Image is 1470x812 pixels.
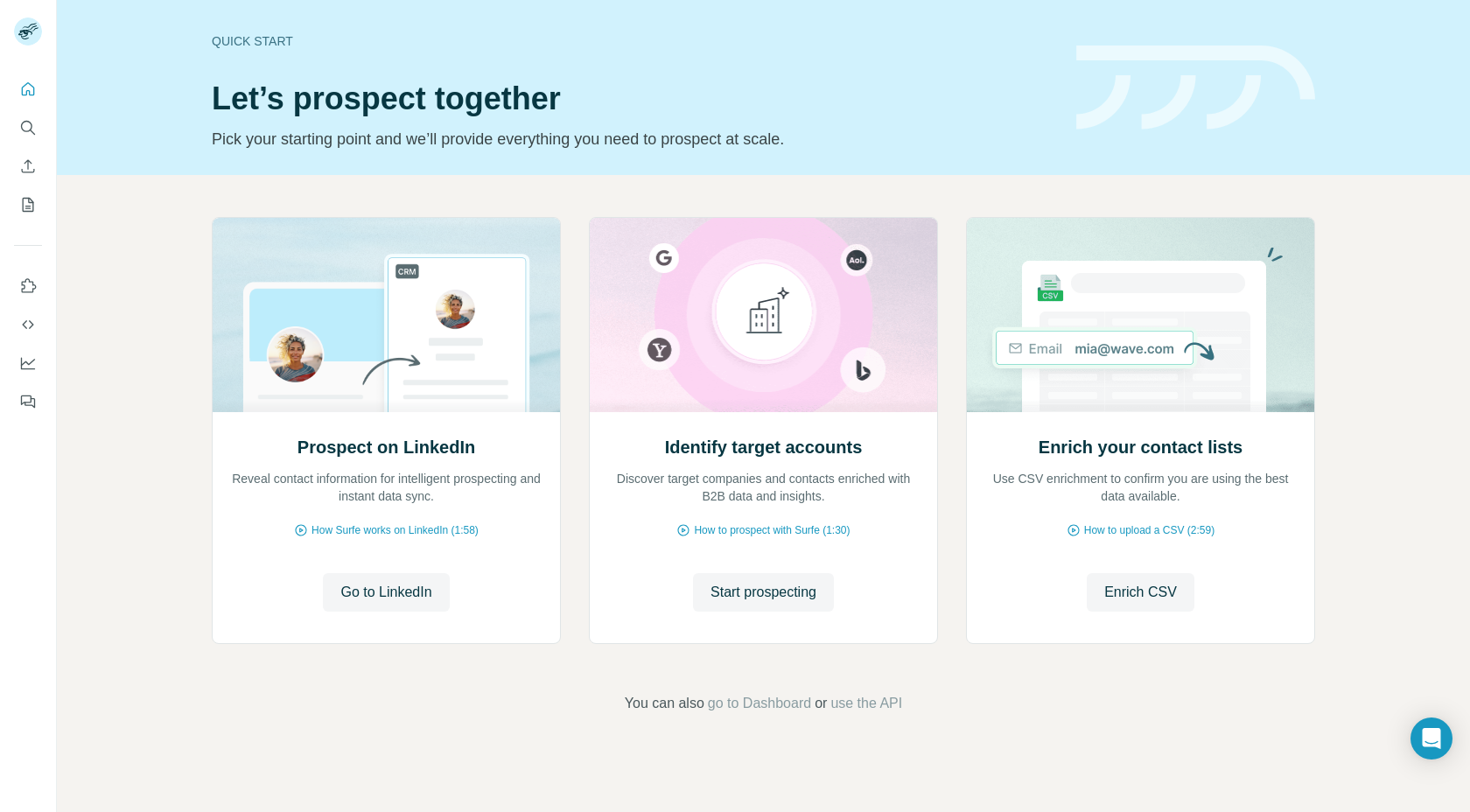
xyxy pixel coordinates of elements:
[212,218,561,412] img: Prospect on LinkedIn
[323,573,449,612] button: Go to LinkedIn
[625,693,704,714] span: You can also
[830,693,902,714] button: use the API
[297,435,475,459] h2: Prospect on LinkedIn
[1039,435,1242,459] h2: Enrich your contact lists
[340,582,431,603] span: Go to LinkedIn
[1084,522,1214,538] span: How to upload a CSV (2:59)
[1076,45,1315,130] img: banner
[710,582,816,603] span: Start prospecting
[665,435,863,459] h2: Identify target accounts
[14,347,42,379] button: Dashboard
[589,218,938,412] img: Identify target accounts
[984,470,1297,505] p: Use CSV enrichment to confirm you are using the best data available.
[1104,582,1177,603] span: Enrich CSV
[14,189,42,220] button: My lists
[693,573,834,612] button: Start prospecting
[212,32,1055,50] div: Quick start
[14,150,42,182] button: Enrich CSV
[966,218,1315,412] img: Enrich your contact lists
[1087,573,1194,612] button: Enrich CSV
[14,112,42,143] button: Search
[212,127,1055,151] p: Pick your starting point and we’ll provide everything you need to prospect at scale.
[815,693,827,714] span: or
[694,522,850,538] span: How to prospect with Surfe (1:30)
[14,309,42,340] button: Use Surfe API
[1410,717,1452,759] div: Open Intercom Messenger
[607,470,920,505] p: Discover target companies and contacts enriched with B2B data and insights.
[14,386,42,417] button: Feedback
[14,73,42,105] button: Quick start
[230,470,542,505] p: Reveal contact information for intelligent prospecting and instant data sync.
[14,270,42,302] button: Use Surfe on LinkedIn
[708,693,811,714] button: go to Dashboard
[212,81,1055,116] h1: Let’s prospect together
[311,522,479,538] span: How Surfe works on LinkedIn (1:58)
